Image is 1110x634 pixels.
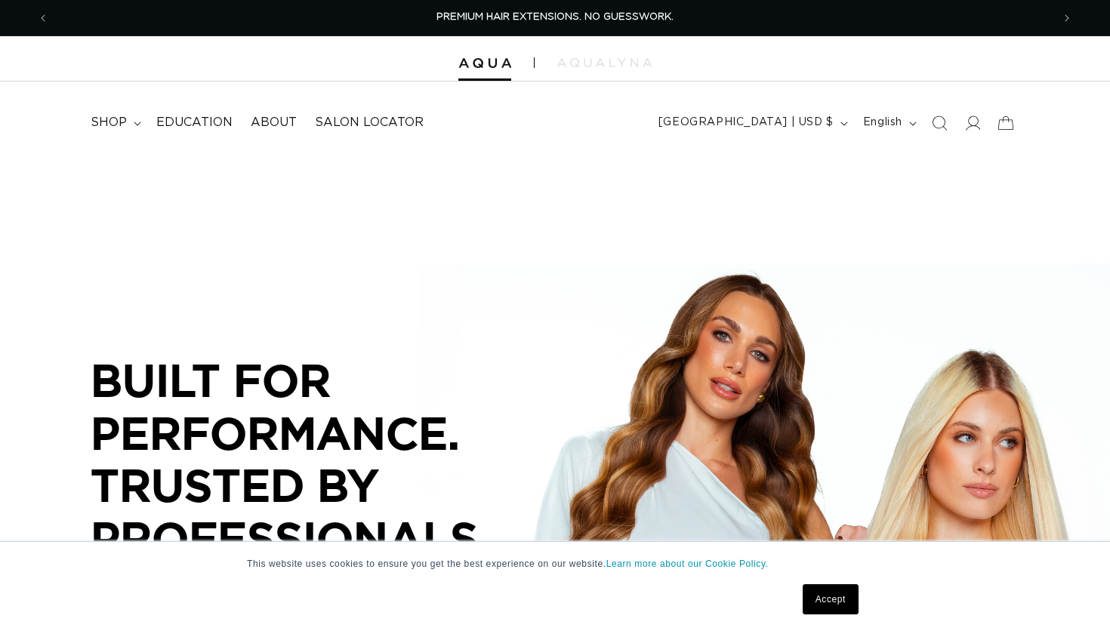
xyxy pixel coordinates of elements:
summary: shop [82,106,147,140]
span: Salon Locator [315,115,424,131]
span: PREMIUM HAIR EXTENSIONS. NO GUESSWORK. [436,12,674,22]
img: Aqua Hair Extensions [458,58,511,69]
summary: Search [923,106,956,140]
button: [GEOGRAPHIC_DATA] | USD $ [649,109,854,137]
a: Learn more about our Cookie Policy. [606,559,769,569]
img: aqualyna.com [557,58,652,67]
span: Education [156,115,233,131]
span: shop [91,115,127,131]
button: Next announcement [1050,4,1084,32]
span: English [863,115,902,131]
a: About [242,106,306,140]
a: Accept [803,584,859,614]
span: [GEOGRAPHIC_DATA] | USD $ [658,115,834,131]
a: Education [147,106,242,140]
button: Previous announcement [26,4,60,32]
button: English [854,109,923,137]
p: BUILT FOR PERFORMANCE. TRUSTED BY PROFESSIONALS. [91,354,544,564]
a: Salon Locator [306,106,433,140]
p: This website uses cookies to ensure you get the best experience on our website. [247,557,863,571]
span: About [251,115,297,131]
